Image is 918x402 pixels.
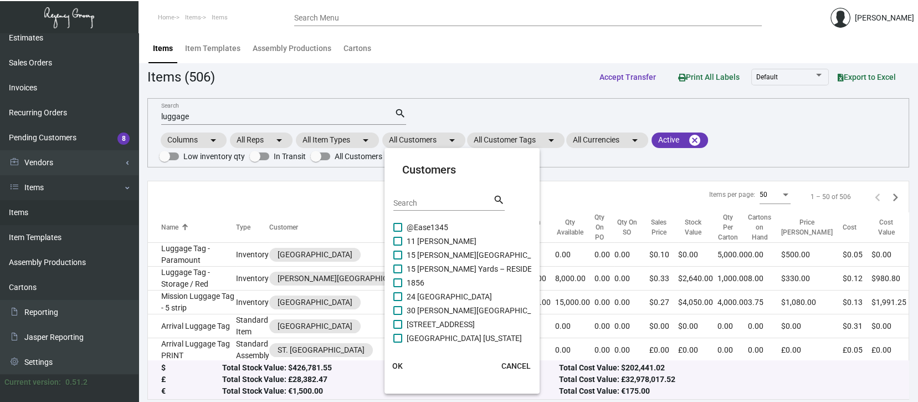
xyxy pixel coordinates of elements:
span: 15 [PERSON_NAME] Yards – RESIDENCES - Inactive [407,262,584,276]
button: OK [380,356,416,376]
button: CANCEL [493,356,540,376]
span: 11 [PERSON_NAME] [407,235,476,248]
span: @Ease1345 [407,221,448,234]
span: [STREET_ADDRESS] [407,318,475,331]
span: 30 [PERSON_NAME][GEOGRAPHIC_DATA] - Residences [407,304,596,317]
span: CANCEL [501,362,531,370]
span: 24 [GEOGRAPHIC_DATA] [407,290,492,303]
span: 15 [PERSON_NAME][GEOGRAPHIC_DATA] – RESIDENCES [407,248,604,262]
mat-card-title: Customers [402,161,522,178]
span: OK [392,362,403,370]
mat-icon: search [493,194,505,207]
div: Current version: [4,376,61,388]
div: 0.51.2 [65,376,88,388]
span: 1856 [407,276,424,289]
span: [GEOGRAPHIC_DATA] [US_STATE] [407,332,522,345]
